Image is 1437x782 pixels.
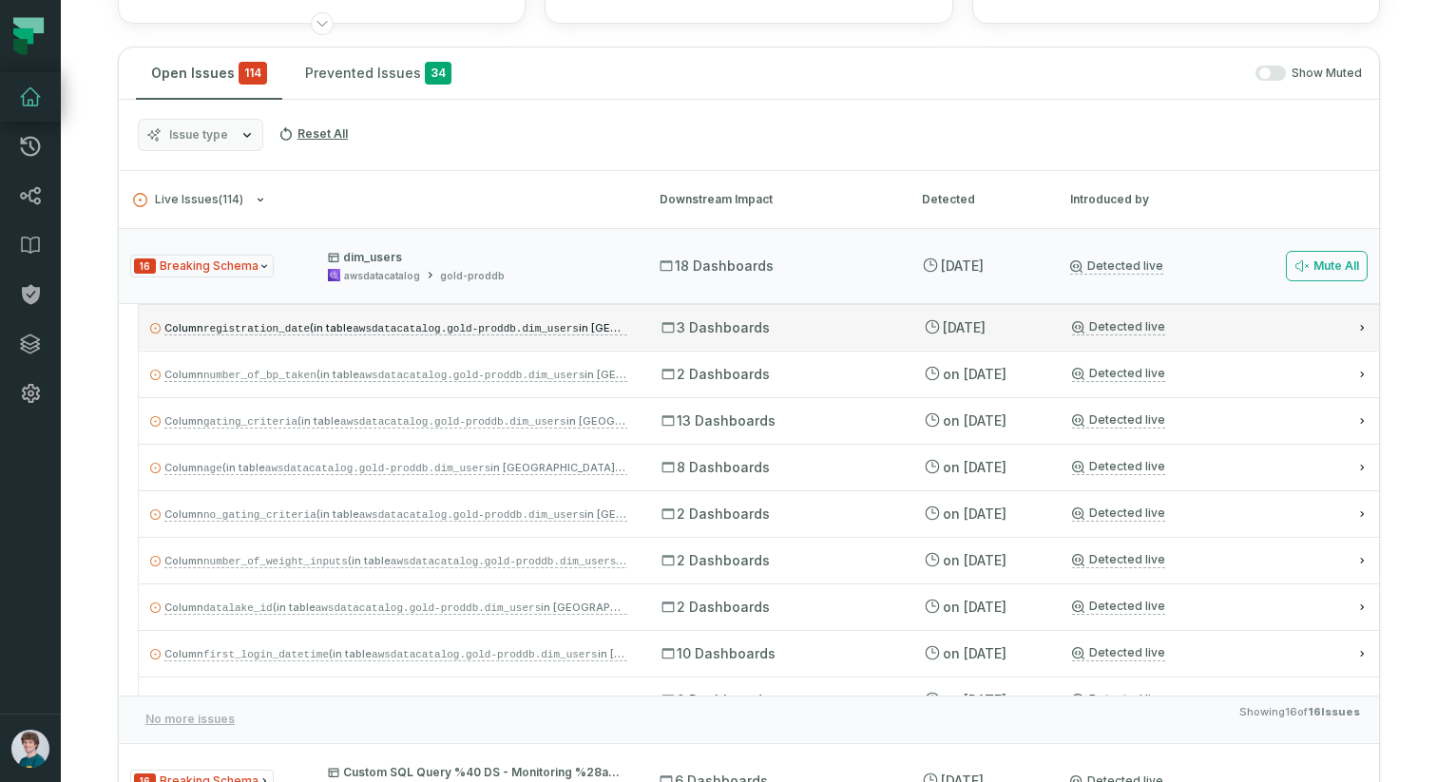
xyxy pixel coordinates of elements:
[1072,412,1165,429] a: Detected live
[328,250,624,265] p: dim_users
[203,323,310,334] code: registration_date
[1070,258,1163,275] a: Detected live
[372,649,598,660] code: awsdatacatalog.gold-proddb.dim_users
[943,505,1006,522] relative-time: Jun 10, 2025, 2:02 PM GMT+3
[328,765,624,780] p: Custom SQL Query %40 DS - Monitoring %28ab0861fb%29
[661,691,770,710] span: 2 Dashboards
[661,551,770,570] span: 2 Dashboards
[11,730,49,768] img: avatar of Amir Dolev
[943,552,1006,568] relative-time: Jun 10, 2025, 2:02 PM GMT+3
[164,461,818,474] span: Column (in table in [GEOGRAPHIC_DATA]) does not exist, but it is being read by:
[164,368,912,381] span: Column (in table in [GEOGRAPHIC_DATA]) does not exist, but it is being read by:
[943,599,1006,615] relative-time: Jun 10, 2025, 2:02 PM GMT+3
[1239,704,1360,734] span: Showing 16 of
[239,62,267,85] span: critical issues and errors combined
[1072,599,1165,615] a: Detected live
[203,649,329,660] code: first_login_datetime
[661,505,770,524] span: 2 Dashboards
[164,507,912,521] span: Column (in table in [GEOGRAPHIC_DATA]) does not exist, but it is being read by:
[391,553,627,567] code: awsdatacatalog.gold-proddb.dim_users
[943,459,1006,475] relative-time: Jun 10, 2025, 2:02 PM GMT+3
[425,62,451,85] span: 34
[941,257,984,274] relative-time: Jul 19, 2025, 4:01 AM GMT+3
[203,416,297,428] code: gating_criteria
[130,255,274,278] span: Issue Type
[133,193,625,207] button: Live Issues(114)
[661,458,770,477] span: 8 Dashboards
[943,645,1006,661] relative-time: Jun 10, 2025, 2:02 PM GMT+3
[1072,552,1165,568] a: Detected live
[271,119,355,149] button: Reset All
[660,191,888,208] div: Downstream Impact
[164,647,926,660] span: Column (in table in [GEOGRAPHIC_DATA]) does not exist, but it is being read by:
[344,269,420,283] div: awsdatacatalog
[922,191,1036,208] div: Detected
[203,463,222,474] code: age
[316,602,542,614] code: awsdatacatalog.gold-proddb.dim_users
[164,414,894,428] span: Column (in table in [GEOGRAPHIC_DATA]) does not exist, but it is being read by:
[660,257,774,276] span: 18 Dashboards
[943,366,1006,382] relative-time: Jun 10, 2025, 2:02 PM GMT+3
[164,694,938,707] span: Column (in table in [GEOGRAPHIC_DATA]) does not exist, but it is being read by:
[440,269,505,283] div: gold-proddb
[133,193,243,207] span: Live Issues ( 114 )
[290,48,467,99] button: Prevented Issues
[943,412,1006,429] relative-time: Jun 10, 2025, 2:02 PM GMT+3
[474,66,1362,82] div: Show Muted
[661,598,770,617] span: 2 Dashboards
[1072,366,1165,382] a: Detected live
[203,509,316,521] code: no_gating_criteria
[353,323,579,334] code: awsdatacatalog.gold-proddb.dim_users
[164,554,944,567] span: Column (in table in [GEOGRAPHIC_DATA]) does not exist, but it is being read by:
[164,601,869,614] span: Column (in table in [GEOGRAPHIC_DATA]) does not exist, but it is being read by:
[265,463,491,474] code: awsdatacatalog.gold-proddb.dim_users
[359,509,585,521] code: awsdatacatalog.gold-proddb.dim_users
[203,602,273,614] code: datalake_id
[136,48,282,99] button: Open Issues
[1072,459,1165,475] a: Detected live
[661,411,776,430] span: 13 Dashboards
[1072,645,1165,661] a: Detected live
[359,370,585,381] code: awsdatacatalog.gold-proddb.dim_users
[169,127,228,143] span: Issue type
[203,556,348,567] code: number_of_weight_inputs
[943,319,986,335] relative-time: Jul 19, 2025, 4:01 AM GMT+3
[1286,251,1368,281] button: Mute All
[203,370,316,381] code: number_of_bp_taken
[164,321,907,334] span: Column (in table in [GEOGRAPHIC_DATA]) does not exist, but it is being read by:
[138,119,263,151] button: Issue type
[134,258,156,274] span: Severity
[1308,705,1360,718] strong: 16 Issues
[943,692,1006,708] relative-time: Jun 10, 2025, 2:02 PM GMT+3
[340,416,566,428] code: awsdatacatalog.gold-proddb.dim_users
[1070,191,1365,208] div: Introduced by
[138,704,242,734] button: No more issues
[661,644,776,663] span: 10 Dashboards
[1072,319,1165,335] a: Detected live
[1072,692,1165,708] a: Detected live
[1072,505,1165,522] a: Detected live
[661,365,770,384] span: 2 Dashboards
[661,318,770,337] span: 3 Dashboards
